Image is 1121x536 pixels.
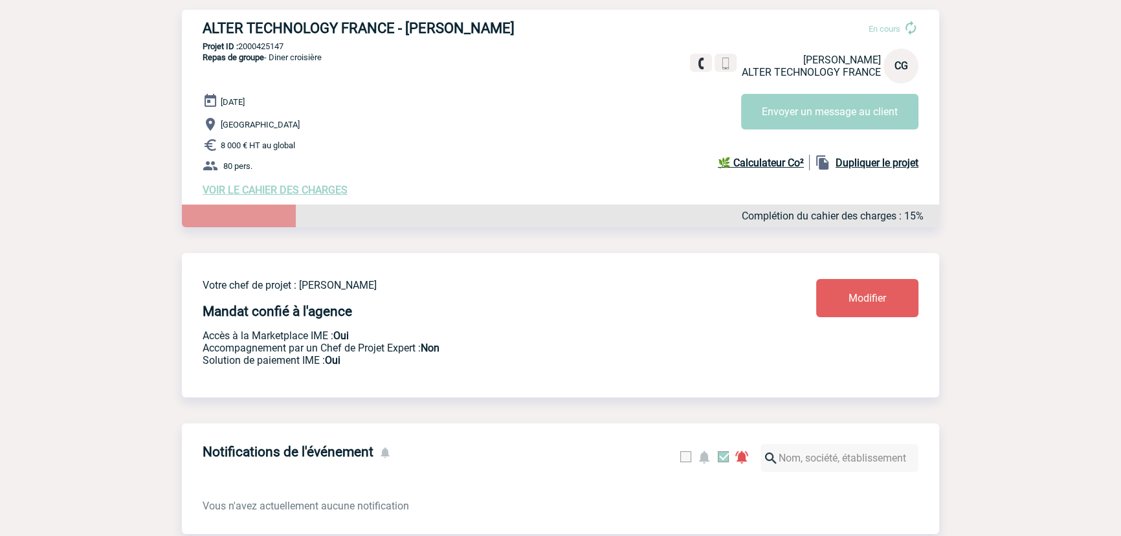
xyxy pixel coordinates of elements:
img: file_copy-black-24dp.png [815,155,830,170]
span: Vous n'avez actuellement aucune notification [203,500,409,512]
img: fixe.png [695,58,707,69]
h3: ALTER TECHNOLOGY FRANCE - [PERSON_NAME] [203,20,591,36]
b: 🌿 Calculateur Co² [718,157,804,169]
a: VOIR LE CAHIER DES CHARGES [203,184,348,196]
span: [GEOGRAPHIC_DATA] [221,120,300,129]
span: Repas de groupe [203,52,264,62]
b: Non [421,342,439,354]
b: Dupliquer le projet [836,157,918,169]
p: Accès à la Marketplace IME : [203,329,740,342]
b: Oui [325,354,340,366]
h4: Mandat confié à l'agence [203,304,352,319]
span: ALTER TECHNOLOGY FRANCE [742,66,881,78]
b: Projet ID : [203,41,238,51]
span: [DATE] [221,97,245,107]
span: Modifier [849,292,886,304]
b: Oui [333,329,349,342]
p: 2000425147 [182,41,939,51]
span: En cours [869,24,900,34]
button: Envoyer un message au client [741,94,918,129]
a: 🌿 Calculateur Co² [718,155,810,170]
p: Votre chef de projet : [PERSON_NAME] [203,279,740,291]
p: Conformité aux process achat client, Prise en charge de la facturation, Mutualisation de plusieur... [203,354,740,366]
img: portable.png [720,58,731,69]
span: - Diner croisière [203,52,322,62]
span: [PERSON_NAME] [803,54,881,66]
p: Prestation payante [203,342,740,354]
span: 80 pers. [223,161,252,171]
h4: Notifications de l'événement [203,444,373,460]
span: 8 000 € HT au global [221,140,295,150]
span: CG [894,60,908,72]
